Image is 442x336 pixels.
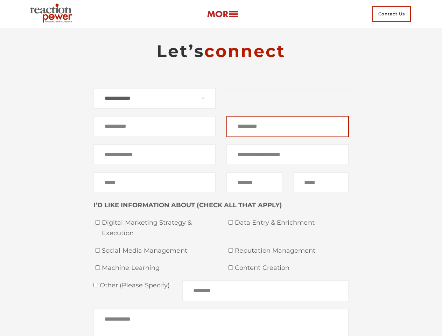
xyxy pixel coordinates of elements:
span: Reputation Management [235,246,349,256]
h2: Let’s [93,41,349,62]
span: Digital Marketing Strategy & Execution [102,218,216,238]
span: connect [204,41,286,61]
strong: I’D LIKE INFORMATION ABOUT (CHECK ALL THAT APPLY) [93,201,282,209]
span: Social Media Management [102,246,216,256]
img: Executive Branding | Personal Branding Agency [27,1,78,27]
span: Machine Learning [102,263,216,273]
img: more-btn.png [207,10,238,18]
span: Other (please specify) [98,281,170,289]
span: Content Creation [235,263,349,273]
span: Contact Us [372,6,411,22]
span: Data Entry & Enrichment [235,218,349,228]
